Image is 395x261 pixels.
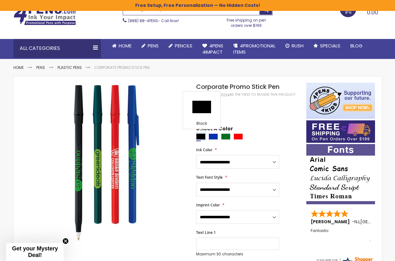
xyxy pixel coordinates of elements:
[367,8,378,16] span: 0.00
[234,133,243,140] div: Red
[220,15,273,28] div: Free shipping on pen orders over $199
[221,133,230,140] div: Green
[354,219,359,225] span: NJ
[196,133,205,140] div: Black
[13,65,24,70] a: Home
[196,230,216,235] span: Text Line 1
[230,92,295,97] a: Be the first to review this product
[62,238,69,244] button: Close teaser
[196,252,279,257] p: Maximum 30 characters
[13,39,101,58] div: All Categories
[306,83,375,119] img: 4pens 4 kids
[280,39,309,53] a: Rush
[197,39,228,59] a: 4Pens4impact
[306,144,375,204] img: font-personalization-examples
[202,42,223,55] span: 4Pens 4impact
[12,245,58,258] span: Get your Mystery Deal!
[119,42,131,49] span: Home
[136,39,164,53] a: Pens
[311,229,371,242] div: Fantastic
[292,42,304,49] span: Rush
[196,82,279,91] span: Corporate Promo Stick Pen
[148,42,159,49] span: Pens
[6,243,64,261] div: Get your Mystery Deal!Close teaser
[196,175,223,180] span: Text Font Style
[13,5,76,25] img: 4Pens Custom Pens and Promotional Products
[196,202,220,208] span: Imprint Color
[209,133,218,140] div: Blue
[36,65,45,70] a: Pens
[350,42,363,49] span: Blog
[320,42,340,49] span: Specials
[128,18,158,23] a: (888) 88-4PENS
[175,42,192,49] span: Pencils
[306,120,375,143] img: Free shipping on orders over $199
[228,39,280,59] a: 4PROMOTIONALITEMS
[107,39,136,53] a: Home
[164,39,197,53] a: Pencils
[185,121,219,127] div: Black
[311,219,352,225] span: [PERSON_NAME]
[309,39,345,53] a: Specials
[196,147,212,152] span: Ink Color
[57,65,82,70] a: Plastic Pens
[26,82,188,244] img: Corporate Promo Stick Pen
[128,18,179,23] span: - Call Now!
[196,125,233,134] span: Select A Color
[94,65,150,70] li: Corporate Promo Stick Pen
[345,39,368,53] a: Blog
[233,42,275,55] span: 4PROMOTIONAL ITEMS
